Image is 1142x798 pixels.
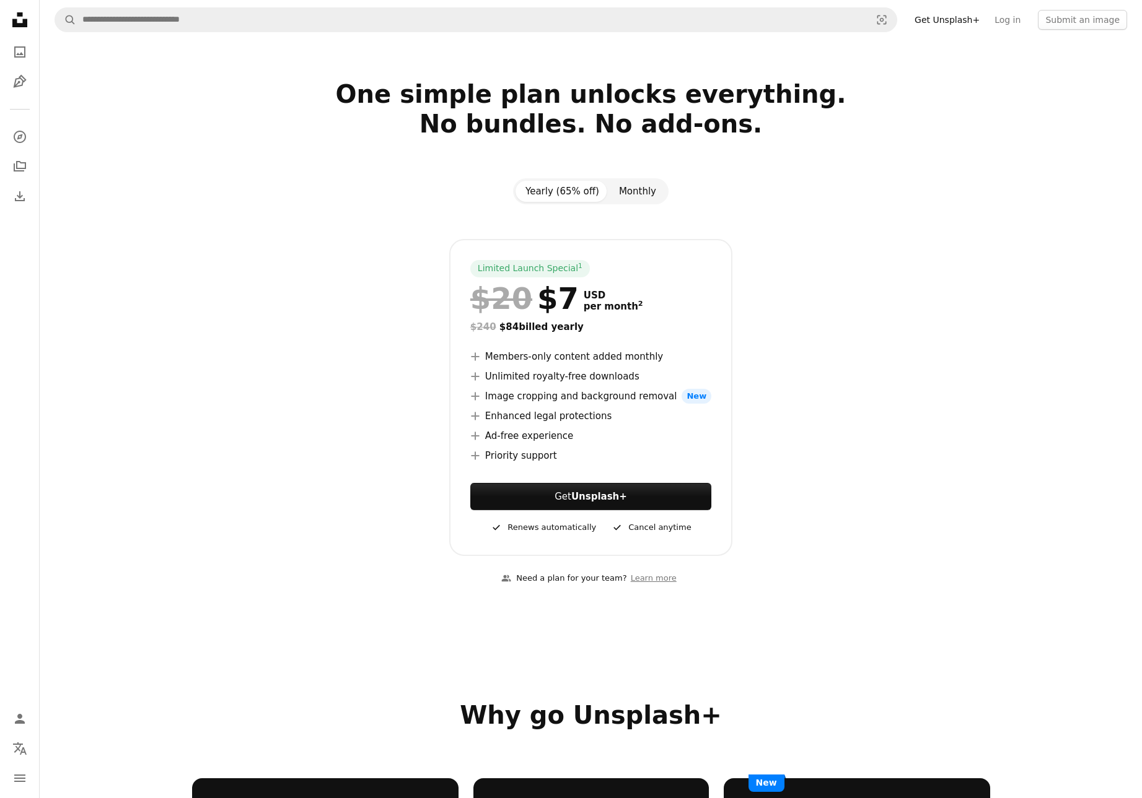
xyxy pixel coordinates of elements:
[7,736,32,761] button: Language
[7,69,32,94] a: Illustrations
[576,262,585,275] a: 1
[470,319,711,334] div: $84 billed yearly
[7,154,32,179] a: Collections
[470,428,711,443] li: Ad-free experience
[490,520,596,535] div: Renews automatically
[470,448,711,463] li: Priority support
[7,124,32,149] a: Explore
[192,79,990,168] h2: One simple plan unlocks everything. No bundles. No add-ons.
[7,7,32,35] a: Home — Unsplash
[55,7,897,32] form: Find visuals sitewide
[501,572,626,585] div: Need a plan for your team?
[470,409,711,423] li: Enhanced legal protections
[636,301,646,312] a: 2
[7,40,32,64] a: Photos
[578,262,582,269] sup: 1
[584,301,643,312] span: per month
[627,568,680,589] a: Learn more
[516,181,609,202] button: Yearly (65% off)
[584,290,643,301] span: USD
[55,8,76,32] button: Search Unsplash
[571,491,627,502] strong: Unsplash+
[682,389,711,404] span: New
[867,8,897,32] button: Visual search
[470,321,496,332] span: $240
[987,10,1028,30] a: Log in
[7,184,32,209] a: Download History
[470,282,532,314] span: $20
[1038,10,1127,30] button: Submit an image
[470,369,711,384] li: Unlimited royalty-free downloads
[470,282,579,314] div: $7
[470,483,711,510] button: GetUnsplash+
[7,766,32,791] button: Menu
[749,774,784,792] span: New
[907,10,987,30] a: Get Unsplash+
[609,181,666,202] button: Monthly
[7,706,32,731] a: Log in / Sign up
[470,389,711,404] li: Image cropping and background removal
[192,700,990,730] h2: Why go Unsplash+
[611,520,691,535] div: Cancel anytime
[638,300,643,308] sup: 2
[470,349,711,364] li: Members-only content added monthly
[470,260,590,277] div: Limited Launch Special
